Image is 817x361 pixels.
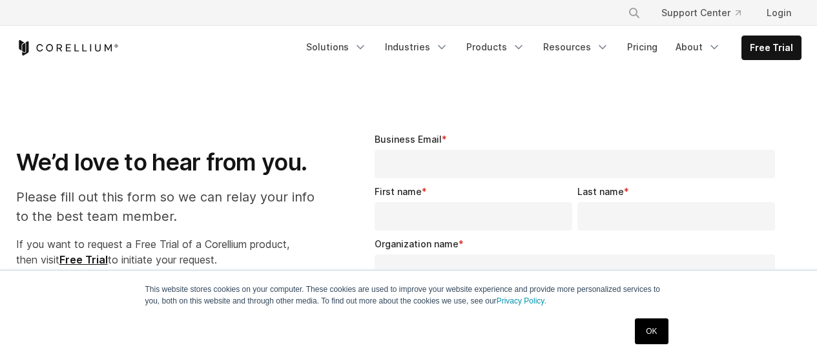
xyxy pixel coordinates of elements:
[623,1,646,25] button: Search
[145,284,672,307] p: This website stores cookies on your computer. These cookies are used to improve your website expe...
[375,186,422,197] span: First name
[459,36,533,59] a: Products
[298,36,375,59] a: Solutions
[16,148,328,177] h1: We’d love to hear from you.
[497,296,546,305] a: Privacy Policy.
[577,186,624,197] span: Last name
[16,236,328,267] p: If you want to request a Free Trial of a Corellium product, then visit to initiate your request.
[619,36,665,59] a: Pricing
[635,318,668,344] a: OK
[756,1,801,25] a: Login
[535,36,617,59] a: Resources
[375,238,459,249] span: Organization name
[16,187,328,226] p: Please fill out this form so we can relay your info to the best team member.
[59,253,108,266] a: Free Trial
[375,134,442,145] span: Business Email
[298,36,801,60] div: Navigation Menu
[612,1,801,25] div: Navigation Menu
[742,36,801,59] a: Free Trial
[377,36,456,59] a: Industries
[668,36,729,59] a: About
[16,40,119,56] a: Corellium Home
[651,1,751,25] a: Support Center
